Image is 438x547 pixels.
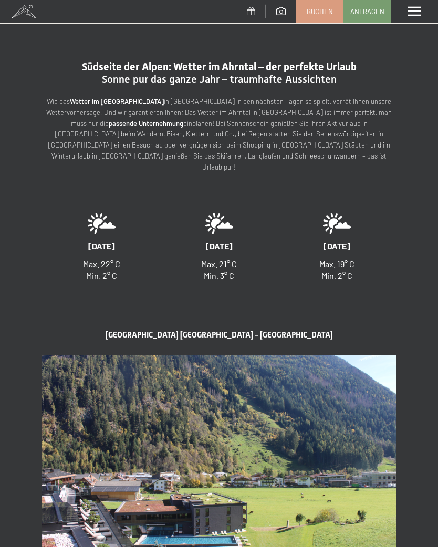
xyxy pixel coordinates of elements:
[319,259,354,269] span: Max. 19° C
[86,270,117,280] span: Min. 2° C
[83,259,120,269] span: Max. 22° C
[109,119,183,128] strong: passende Unternehmung
[324,241,350,251] span: [DATE]
[307,7,333,16] span: Buchen
[82,60,357,73] span: Südseite der Alpen: Wetter im Ahrntal – der perfekte Urlaub
[102,73,337,86] span: Sonne pur das ganze Jahr – traumhafte Aussichten
[350,7,384,16] span: Anfragen
[42,96,396,173] p: Wie das in [GEOGRAPHIC_DATA] in den nächsten Tagen so spielt, verrät Ihnen unsere Wettervorhersag...
[297,1,343,23] a: Buchen
[321,270,352,280] span: Min. 2° C
[204,270,234,280] span: Min. 3° C
[201,259,237,269] span: Max. 21° C
[88,241,115,251] span: [DATE]
[70,97,164,106] strong: Wetter im [GEOGRAPHIC_DATA]
[206,241,233,251] span: [DATE]
[344,1,390,23] a: Anfragen
[106,330,333,340] span: [GEOGRAPHIC_DATA] [GEOGRAPHIC_DATA] - [GEOGRAPHIC_DATA]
